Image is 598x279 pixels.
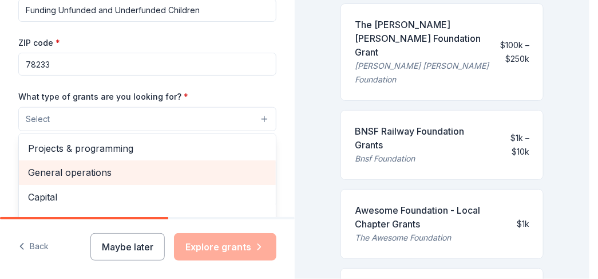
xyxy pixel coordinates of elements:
[26,112,50,126] span: Select
[18,107,276,131] button: Select
[28,141,267,156] span: Projects & programming
[28,165,267,180] span: General operations
[28,214,267,229] span: Scholarship
[28,190,267,205] span: Capital
[18,133,276,271] div: Select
